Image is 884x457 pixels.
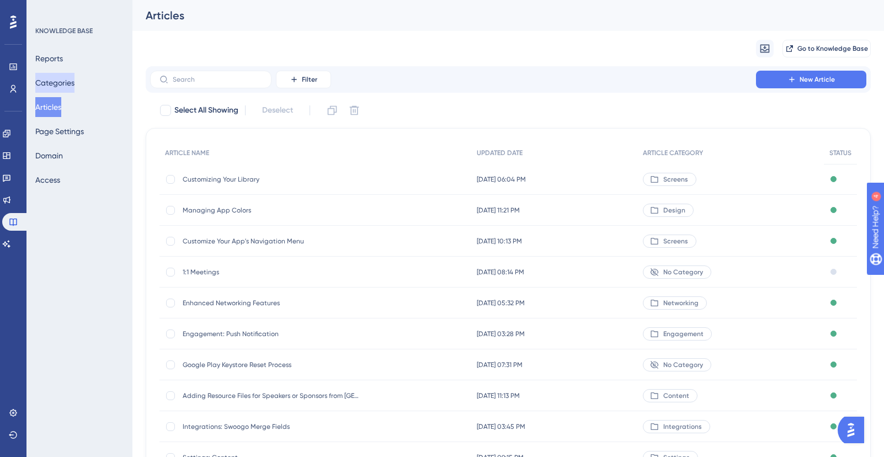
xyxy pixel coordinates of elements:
span: Integrations: Swoogo Merge Fields [183,422,359,431]
span: Design [663,206,685,215]
button: Categories [35,73,74,93]
span: Select All Showing [174,104,238,117]
span: Filter [302,75,317,84]
span: Screens [663,175,688,184]
span: Customizing Your Library [183,175,359,184]
span: Adding Resource Files for Speakers or Sponsors from [GEOGRAPHIC_DATA] [183,391,359,400]
span: Deselect [262,104,293,117]
span: Content [663,391,689,400]
input: Search [173,76,262,83]
span: [DATE] 10:13 PM [477,237,522,246]
div: KNOWLEDGE BASE [35,26,93,35]
span: [DATE] 11:21 PM [477,206,520,215]
button: Reports [35,49,63,68]
span: Google Play Keystore Reset Process [183,360,359,369]
span: [DATE] 07:31 PM [477,360,523,369]
span: Managing App Colors [183,206,359,215]
button: Domain [35,146,63,166]
button: Filter [276,71,331,88]
span: Go to Knowledge Base [797,44,868,53]
span: Enhanced Networking Features [183,299,359,307]
button: Articles [35,97,61,117]
span: No Category [663,268,703,277]
button: Go to Knowledge Base [782,40,871,57]
span: [DATE] 03:28 PM [477,330,525,338]
span: Need Help? [26,3,69,16]
span: STATUS [829,148,851,157]
span: [DATE] 05:32 PM [477,299,525,307]
span: UPDATED DATE [477,148,523,157]
span: New Article [800,75,835,84]
span: [DATE] 11:13 PM [477,391,520,400]
span: ARTICLE NAME [165,148,209,157]
span: Engagement: Push Notification [183,330,359,338]
span: ARTICLE CATEGORY [643,148,703,157]
button: Deselect [252,100,303,120]
button: Page Settings [35,121,84,141]
span: Customize Your App's Navigation Menu [183,237,359,246]
iframe: UserGuiding AI Assistant Launcher [838,413,871,447]
span: No Category [663,360,703,369]
button: Access [35,170,60,190]
div: Articles [146,8,843,23]
span: Engagement [663,330,704,338]
button: New Article [756,71,866,88]
span: [DATE] 03:45 PM [477,422,525,431]
span: Integrations [663,422,702,431]
span: Screens [663,237,688,246]
span: [DATE] 08:14 PM [477,268,524,277]
span: 1:1 Meetings [183,268,359,277]
div: 4 [77,6,80,14]
span: [DATE] 06:04 PM [477,175,526,184]
span: Networking [663,299,699,307]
